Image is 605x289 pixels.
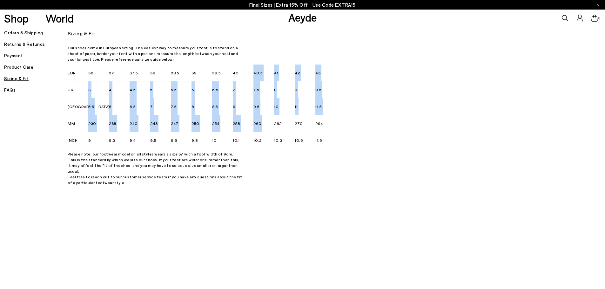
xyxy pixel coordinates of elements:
[88,98,109,115] li: 5.5
[130,81,150,98] li: 4.5
[233,81,253,98] li: 7
[4,13,29,24] a: Shop
[88,115,109,132] li: 230
[68,65,88,81] li: EUR
[130,132,150,148] li: 9.4
[150,81,171,98] li: 5
[249,1,356,9] p: Final Sizes | Extra 15% Off
[295,65,315,81] li: 42
[68,98,88,115] li: [GEOGRAPHIC_DATA]
[295,81,315,98] li: 9
[315,98,328,115] li: 11.5
[233,132,253,148] li: 10.1
[150,115,171,132] li: 243
[233,115,253,132] li: 258
[130,65,150,81] li: 37.5
[68,28,546,38] h3: Sizing & Fit
[150,98,171,115] li: 7
[171,132,192,148] li: 9.6
[4,28,68,37] h5: Orders & Shipping
[313,2,356,8] span: Navigate to /collections/ss25-final-sizes
[295,115,315,132] li: 270
[274,81,295,98] li: 8
[192,81,212,98] li: 6
[171,81,192,98] li: 5.5
[68,115,88,132] li: MM
[253,98,274,115] li: 9.5
[212,65,233,81] li: 39.5
[591,15,598,22] a: 0
[212,98,233,115] li: 8.5
[150,132,171,148] li: 9.5
[233,98,253,115] li: 9
[274,98,295,115] li: 10
[253,81,274,98] li: 7.5
[68,132,88,148] li: INCH
[315,65,328,81] li: 43
[109,81,130,98] li: 4
[192,98,212,115] li: 8
[150,65,171,81] li: 38
[274,115,295,132] li: 262
[274,65,295,81] li: 41
[88,132,109,148] li: 9
[171,98,192,115] li: 7.5
[288,10,317,24] a: Aeyde
[171,65,192,81] li: 38.5
[68,81,88,98] li: UK
[109,98,130,115] li: 6
[130,115,150,132] li: 240
[109,115,130,132] li: 238
[4,63,68,72] h5: Product Care
[130,98,150,115] li: 6.5
[295,132,315,148] li: 10.6
[109,132,130,148] li: 9.3
[253,65,274,81] li: 40.5
[45,13,74,24] a: World
[274,132,295,148] li: 10.3
[4,74,68,83] h5: Sizing & Fit
[212,115,233,132] li: 254
[192,115,212,132] li: 250
[4,40,68,49] h5: Returns & Refunds
[295,98,315,115] li: 11
[315,81,328,98] li: 9.5
[68,151,242,185] p: Please note: our footwear model on all styles wears a size 37 with a foot width of 9cm. This is t...
[4,51,68,60] h5: Payment
[171,115,192,132] li: 247
[315,132,328,148] li: 11.6
[68,45,242,62] p: Our shoes come in European sizing. The easiest way to measure your foot is to stand on a sheet of...
[253,115,274,132] li: 260
[212,81,233,98] li: 6.5
[4,86,68,94] h5: FAQs
[598,17,601,20] span: 0
[212,132,233,148] li: 10
[253,132,274,148] li: 10.2
[109,65,130,81] li: 37
[192,132,212,148] li: 9.8
[88,65,109,81] li: 36
[233,65,253,81] li: 40
[192,65,212,81] li: 39
[315,115,328,132] li: 294
[88,81,109,98] li: 3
